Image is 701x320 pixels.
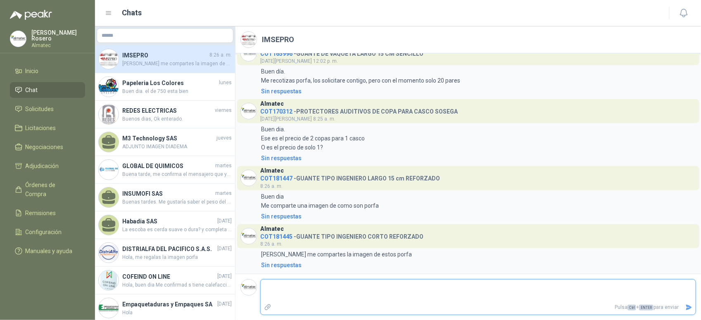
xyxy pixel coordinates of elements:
[10,101,85,117] a: Solicitudes
[26,247,73,256] span: Manuales y ayuda
[241,45,257,61] img: Company Logo
[261,250,412,259] p: [PERSON_NAME] me compartes la imagen de estos porfa
[260,102,284,106] h3: Almatec
[10,139,85,155] a: Negociaciones
[99,298,119,318] img: Company Logo
[260,175,292,182] span: COT181447
[122,88,232,95] span: Buen dia. el de 750 esta bien
[122,272,216,281] h4: COFEIND ON LINE
[122,7,142,19] h1: Chats
[260,58,338,64] span: [DATE][PERSON_NAME] 12:02 p. m.
[95,267,235,294] a: Company LogoCOFEIND ON LINE[DATE]Hola, buen dia Me confirmad s tiene calefacción porfa
[122,198,232,206] span: Buenas tardes. Me gustaría saber el peso del rollo para poderles enviar una cotizacion acertada. ...
[241,170,257,186] img: Company Logo
[217,245,232,253] span: [DATE]
[215,190,232,197] span: martes
[261,261,302,270] div: Sin respuestas
[122,281,232,289] span: Hola, buen dia Me confirmad s tiene calefacción porfa
[10,243,85,259] a: Manuales y ayuda
[122,171,232,178] span: Buena tarde, me confirma el mensajero que ya se entregó
[122,254,232,261] span: Hola, me regalas la imagen porfa
[31,43,85,48] p: Almatec
[215,162,232,170] span: martes
[122,161,214,171] h4: GLOBAL DE QUIMICOS
[10,224,85,240] a: Configuración
[260,173,440,181] h4: - GUANTE TIPO INGENIERO LARGO 15 cm REFORZADO
[95,101,235,128] a: Company LogoREDES ELECTRICASviernesBuenos dias, Ok enterado.
[260,227,284,231] h3: Almatec
[260,106,458,114] h4: - PROTECTORES AUDITIVOS DE COPA PARA CASCO SOSEGA
[261,192,379,210] p: Buen dia Me comparte una imagen de como son porfa
[99,270,119,290] img: Company Logo
[215,107,232,114] span: viernes
[26,161,59,171] span: Adjudicación
[260,50,292,57] span: COT165996
[95,128,235,156] a: M3 Technology SASjuevesADJUNTO IMAGEN DIADEMA
[122,78,217,88] h4: Papeleria Los Colores
[26,209,56,218] span: Remisiones
[95,73,235,101] a: Company LogoPapeleria Los ColoreslunesBuen dia. el de 750 esta bien
[122,134,215,143] h4: M3 Technology SAS
[10,82,85,98] a: Chat
[216,134,232,142] span: jueves
[10,31,26,47] img: Company Logo
[122,115,232,123] span: Buenos dias, Ok enterado.
[10,63,85,79] a: Inicio
[99,104,119,124] img: Company Logo
[219,79,232,87] span: lunes
[99,77,119,97] img: Company Logo
[261,67,460,85] p: Buen día. Me recotizas porfa, los solicitare contigo, pero con el momento solo 20 pares
[260,168,284,173] h3: Almatec
[275,300,682,315] p: Pulsa + para enviar
[241,32,257,47] img: Company Logo
[639,305,653,311] span: ENTER
[26,180,77,199] span: Órdenes de Compra
[10,120,85,136] a: Licitaciones
[260,183,283,189] span: 8:26 a. m.
[261,300,275,315] label: Adjuntar archivos
[31,30,85,41] p: [PERSON_NAME] Rosero
[261,87,302,96] div: Sin respuestas
[260,116,335,122] span: [DATE][PERSON_NAME] 8:25 a. m.
[10,10,52,20] img: Logo peakr
[209,51,232,59] span: 8:26 a. m.
[241,280,257,295] img: Company Logo
[259,212,696,221] a: Sin respuestas
[122,217,216,226] h4: Habadia SAS
[99,160,119,180] img: Company Logo
[26,66,39,76] span: Inicio
[260,241,283,247] span: 8:26 a. m.
[95,45,235,73] a: Company LogoIMSEPRO8:26 a. m.[PERSON_NAME] me compartes la imagen de estos porfa
[217,273,232,280] span: [DATE]
[122,60,232,68] span: [PERSON_NAME] me compartes la imagen de estos porfa
[261,154,302,163] div: Sin respuestas
[261,212,302,221] div: Sin respuestas
[26,104,54,114] span: Solicitudes
[10,177,85,202] a: Órdenes de Compra
[122,143,232,151] span: ADJUNTO IMAGEN DIADEMA
[217,217,232,225] span: [DATE]
[95,239,235,267] a: Company LogoDISTRIALFA DEL PACIFICO S.A.S.[DATE]Hola, me regalas la imagen porfa
[261,125,365,152] p: Buen dia. Ese es el precio de 2 copas para 1 casco O es el precio de solo 1?
[122,51,208,60] h4: IMSEPRO
[26,228,62,237] span: Configuración
[259,154,696,163] a: Sin respuestas
[10,158,85,174] a: Adjudicación
[241,228,257,244] img: Company Logo
[95,211,235,239] a: Habadia SAS[DATE]La escoba es cerda suave o dura? y completa o solo el repuesto?
[259,261,696,270] a: Sin respuestas
[122,189,214,198] h4: INSUMOFI SAS
[122,244,216,254] h4: DISTRIALFA DEL PACIFICO S.A.S.
[26,123,56,133] span: Licitaciones
[26,142,64,152] span: Negociaciones
[26,85,38,95] span: Chat
[95,156,235,184] a: Company LogoGLOBAL DE QUIMICOSmartesBuena tarde, me confirma el mensajero que ya se entregó
[260,233,292,240] span: COT181445
[259,87,696,96] a: Sin respuestas
[241,103,257,119] img: Company Logo
[682,300,696,315] button: Enviar
[122,106,213,115] h4: REDES ELECTRICAS
[95,184,235,211] a: INSUMOFI SASmartesBuenas tardes. Me gustaría saber el peso del rollo para poderles enviar una cot...
[217,300,232,308] span: [DATE]
[122,309,232,317] span: Hola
